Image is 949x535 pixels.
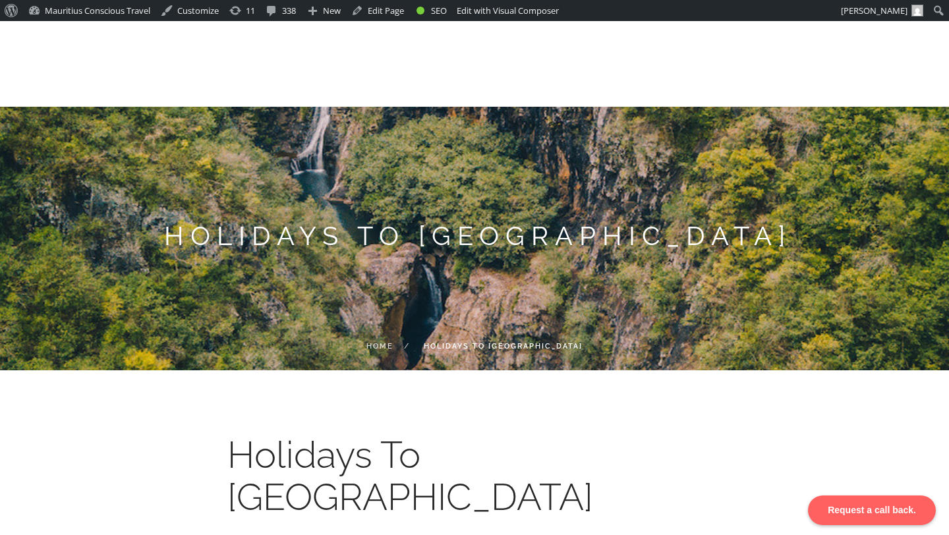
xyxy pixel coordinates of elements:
a: Home [366,342,393,351]
div: Request a call back. [808,495,936,525]
div: Good [417,7,424,14]
h2: Holidays to [GEOGRAPHIC_DATA] [99,220,857,252]
h1: Holidays To [GEOGRAPHIC_DATA] [227,434,722,518]
li: Holidays to [GEOGRAPHIC_DATA] [393,339,583,354]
